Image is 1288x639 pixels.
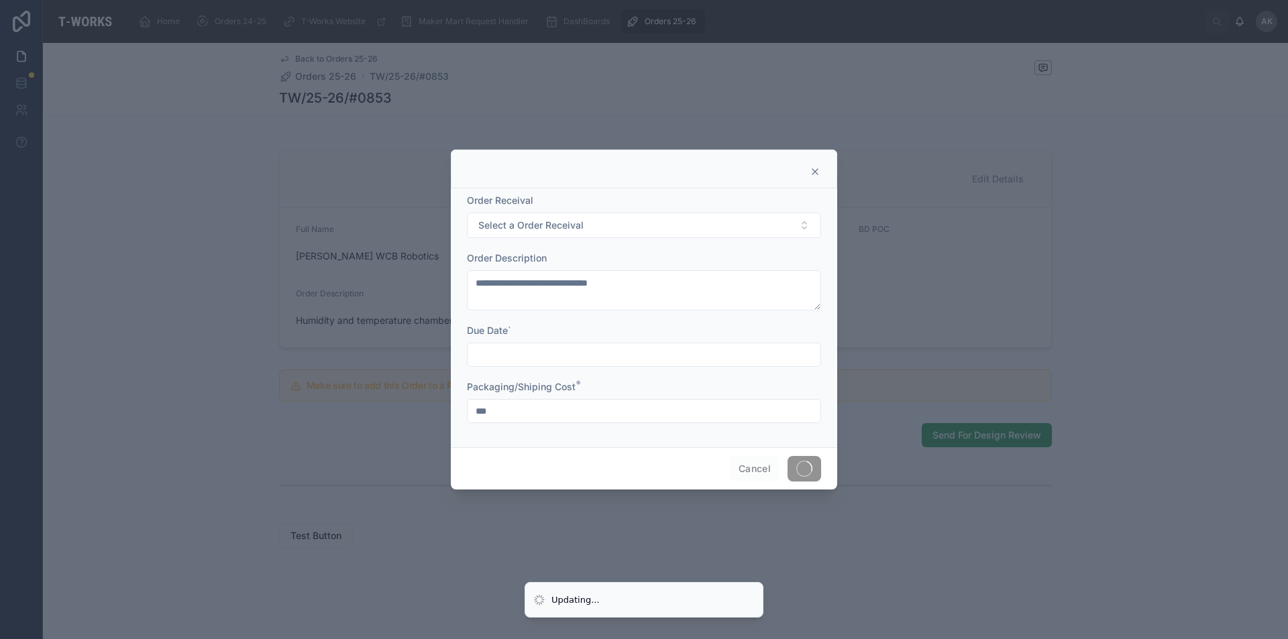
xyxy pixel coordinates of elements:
[467,213,821,238] button: Select Button
[467,252,547,264] span: Order Description
[467,194,533,206] span: Order Receival
[467,325,511,336] span: Due Date`
[467,381,576,392] span: Packaging/Shiping Cost
[478,219,584,232] span: Select a Order Receival
[551,593,600,607] div: Updating...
